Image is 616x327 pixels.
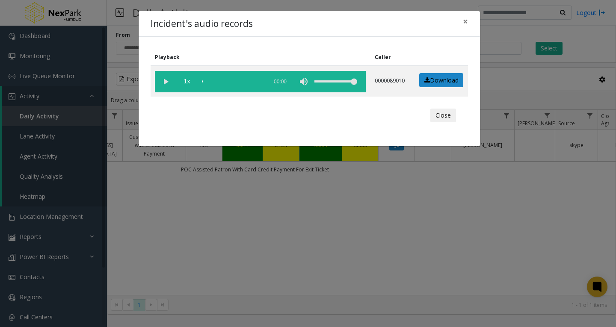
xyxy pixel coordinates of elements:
[370,49,412,66] th: Caller
[202,71,263,92] div: scrub bar
[430,109,456,122] button: Close
[151,17,253,31] h4: Incident's audio records
[176,71,198,92] span: playback speed button
[463,15,468,27] span: ×
[314,71,357,92] div: volume level
[151,49,370,66] th: Playback
[457,11,474,32] button: Close
[419,73,463,88] a: Download
[375,77,407,85] p: 0000089010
